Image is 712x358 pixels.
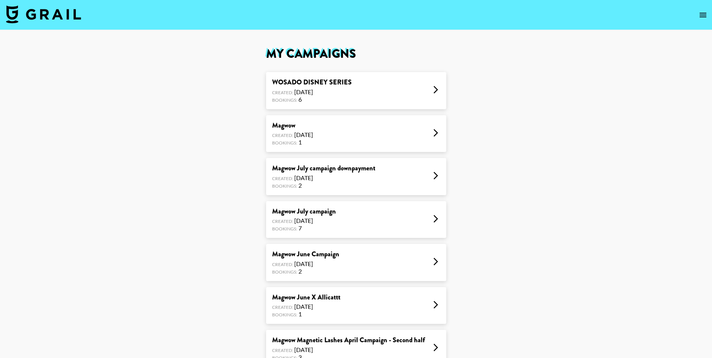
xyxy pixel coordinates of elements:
[272,182,375,189] div: 2
[272,217,336,224] div: [DATE]
[695,8,710,23] button: open drawer
[272,262,293,267] span: Created:
[272,164,375,173] div: Magwow July campaign downpayment
[272,131,313,138] div: [DATE]
[272,224,336,232] div: 7
[272,304,293,310] span: Created:
[272,174,375,182] div: [DATE]
[272,293,340,302] div: Magwow June X Allicattt
[272,268,339,275] div: 2
[272,310,340,318] div: 1
[272,97,297,103] span: Bookings:
[272,226,297,232] span: Bookings:
[272,96,352,103] div: 6
[272,336,425,344] div: Magwow Magnetic Lashes April Campaign - Second half
[272,132,293,138] span: Created:
[272,346,425,353] div: [DATE]
[272,218,293,224] span: Created:
[272,207,336,216] div: Magwow July campaign
[272,90,293,95] span: Created:
[272,121,313,130] div: Magwow
[266,48,446,60] h1: My Campaigns
[674,320,703,349] iframe: Drift Widget Chat Controller
[272,303,340,310] div: [DATE]
[272,176,293,181] span: Created:
[272,347,293,353] span: Created:
[272,140,297,146] span: Bookings:
[272,250,339,259] div: Magwow June Campaign
[272,260,339,268] div: [DATE]
[272,138,313,146] div: 1
[272,183,297,189] span: Bookings:
[272,269,297,275] span: Bookings:
[272,312,297,317] span: Bookings:
[272,88,352,96] div: [DATE]
[6,5,81,23] img: Grail Talent
[272,78,352,87] div: WOSADO DISNEY SERIES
